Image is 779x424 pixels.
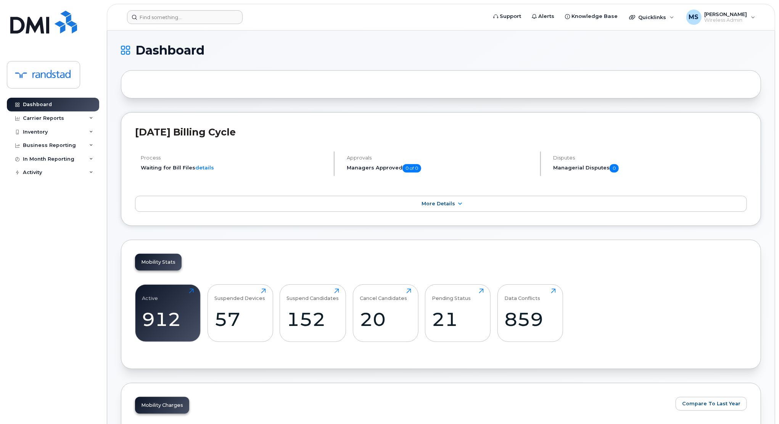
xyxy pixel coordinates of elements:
span: More Details [422,201,455,206]
h2: [DATE] Billing Cycle [135,126,747,138]
a: Active912 [142,289,194,337]
a: details [195,164,214,171]
h4: Approvals [347,155,533,161]
div: 859 [504,308,556,330]
a: Cancel Candidates20 [360,289,411,337]
a: Suspended Devices57 [214,289,266,337]
span: 0 [610,164,619,173]
button: Compare To Last Year [676,397,747,411]
div: Cancel Candidates [360,289,407,301]
div: Pending Status [432,289,471,301]
h5: Managerial Disputes [553,164,747,173]
a: Pending Status21 [432,289,484,337]
h4: Process [141,155,327,161]
div: 912 [142,308,194,330]
span: Compare To Last Year [682,400,740,407]
div: Suspended Devices [214,289,265,301]
div: Suspend Candidates [287,289,339,301]
a: Suspend Candidates152 [287,289,339,337]
div: 152 [287,308,339,330]
a: Data Conflicts859 [504,289,556,337]
div: 21 [432,308,484,330]
span: Dashboard [135,45,204,56]
div: Active [142,289,158,301]
h5: Managers Approved [347,164,533,173]
h4: Disputes [553,155,747,161]
span: 0 of 0 [402,164,421,173]
div: 20 [360,308,411,330]
div: Data Conflicts [504,289,540,301]
div: 57 [214,308,266,330]
li: Waiting for Bill Files [141,164,327,171]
